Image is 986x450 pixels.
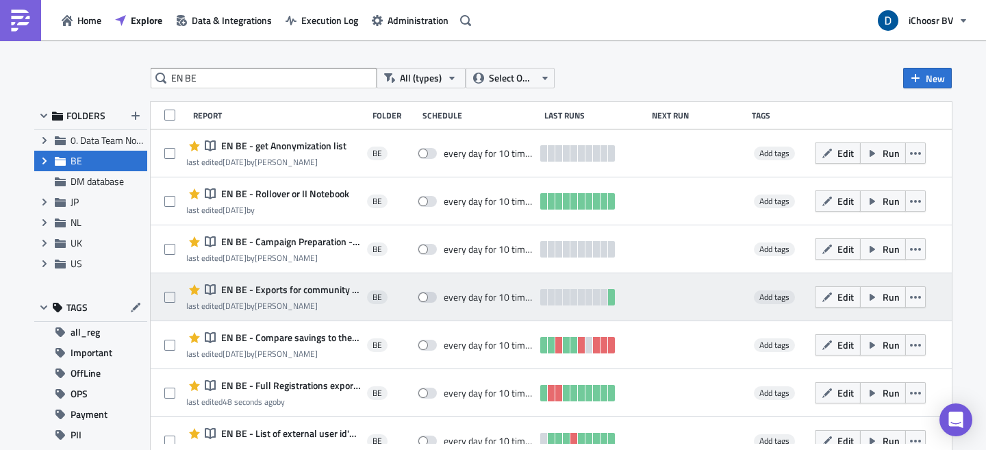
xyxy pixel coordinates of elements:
[279,10,365,31] button: Execution Log
[837,434,854,448] span: Edit
[754,338,795,352] span: Add tags
[444,195,534,208] div: every day for 10 times
[77,13,101,27] span: Home
[883,194,900,208] span: Run
[192,13,272,27] span: Data & Integrations
[66,301,88,314] span: TAGS
[193,110,366,121] div: Report
[815,382,861,403] button: Edit
[759,242,789,255] span: Add tags
[218,188,349,200] span: EN BE - Rollover or II Notebook
[223,251,246,264] time: 2024-12-24T13:18:30Z
[815,190,861,212] button: Edit
[754,290,795,304] span: Add tags
[883,146,900,160] span: Run
[860,334,906,355] button: Run
[759,147,789,160] span: Add tags
[372,436,382,447] span: BE
[815,334,861,355] button: Edit
[754,242,795,256] span: Add tags
[860,382,906,403] button: Run
[218,284,360,296] span: EN BE - Exports for community leaders
[444,147,534,160] div: every day for 10 times
[837,338,854,352] span: Edit
[759,290,789,303] span: Add tags
[223,347,246,360] time: 2024-10-21T13:52:42Z
[903,68,952,88] button: New
[71,363,101,384] span: OffLine
[489,71,535,86] span: Select Owner
[218,236,360,248] span: EN BE - Campaign Preparation - Info for suppliers
[372,340,382,351] span: BE
[837,194,854,208] span: Edit
[186,397,360,407] div: last edited by
[444,339,534,351] div: every day for 10 times
[71,425,81,445] span: PII
[34,322,147,342] button: all_reg
[218,427,360,440] span: EN BE - List of external user id's of KBC Registrants
[71,384,88,404] span: OPS
[544,110,645,121] div: Last Runs
[860,190,906,212] button: Run
[754,434,795,448] span: Add tags
[71,256,82,271] span: US
[71,322,100,342] span: all_reg
[837,146,854,160] span: Edit
[883,290,900,304] span: Run
[34,425,147,445] button: PII
[66,110,105,122] span: FOLDERS
[860,238,906,260] button: Run
[131,13,162,27] span: Explore
[71,133,212,147] span: 0. Data Team Notebooks & Reports
[860,286,906,308] button: Run
[71,404,108,425] span: Payment
[186,349,360,359] div: last edited by [PERSON_NAME]
[71,195,79,209] span: JP
[71,153,82,168] span: BE
[466,68,555,88] button: Select Owner
[870,5,976,36] button: iChoosr BV
[223,203,246,216] time: 2025-08-12T09:18:06Z
[909,13,953,27] span: iChoosr BV
[223,299,246,312] time: 2024-12-20T11:24:43Z
[372,110,416,121] div: Folder
[186,301,360,311] div: last edited by [PERSON_NAME]
[759,434,789,447] span: Add tags
[883,338,900,352] span: Run
[365,10,455,31] button: Administration
[372,388,382,399] span: BE
[71,342,112,363] span: Important
[759,195,789,208] span: Add tags
[372,196,382,207] span: BE
[837,290,854,304] span: Edit
[754,386,795,400] span: Add tags
[55,10,108,31] button: Home
[71,236,82,250] span: UK
[815,142,861,164] button: Edit
[34,342,147,363] button: Important
[34,363,147,384] button: OffLine
[388,13,448,27] span: Administration
[10,10,31,32] img: PushMetrics
[444,387,534,399] div: every day for 10 times
[169,10,279,31] button: Data & Integrations
[34,384,147,404] button: OPS
[108,10,169,31] a: Explore
[926,71,945,86] span: New
[301,13,358,27] span: Execution Log
[752,110,809,121] div: Tags
[372,292,382,303] span: BE
[223,395,277,408] time: 2025-09-26T12:24:07Z
[883,386,900,400] span: Run
[71,215,81,229] span: NL
[939,403,972,436] div: Open Intercom Messenger
[754,147,795,160] span: Add tags
[71,174,124,188] span: DM database
[444,243,534,255] div: every day for 10 times
[815,286,861,308] button: Edit
[377,68,466,88] button: All (types)
[372,244,382,255] span: BE
[400,71,442,86] span: All (types)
